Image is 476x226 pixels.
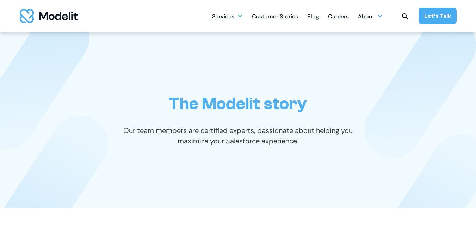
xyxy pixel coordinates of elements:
div: Careers [328,10,349,24]
img: modelit logo [20,9,78,23]
p: Our team members are certified experts, passionate about helping you maximize your Salesforce exp... [117,125,360,146]
div: Services [212,9,243,23]
a: home [20,9,78,23]
div: Blog [307,10,319,24]
a: Blog [307,9,319,23]
a: Customer Stories [252,9,298,23]
div: About [358,9,383,23]
a: Careers [328,9,349,23]
div: Services [212,10,234,24]
h1: The Modelit story [169,94,307,114]
div: Let’s Talk [424,12,451,20]
div: About [358,10,374,24]
a: Let’s Talk [419,8,457,24]
div: Customer Stories [252,10,298,24]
